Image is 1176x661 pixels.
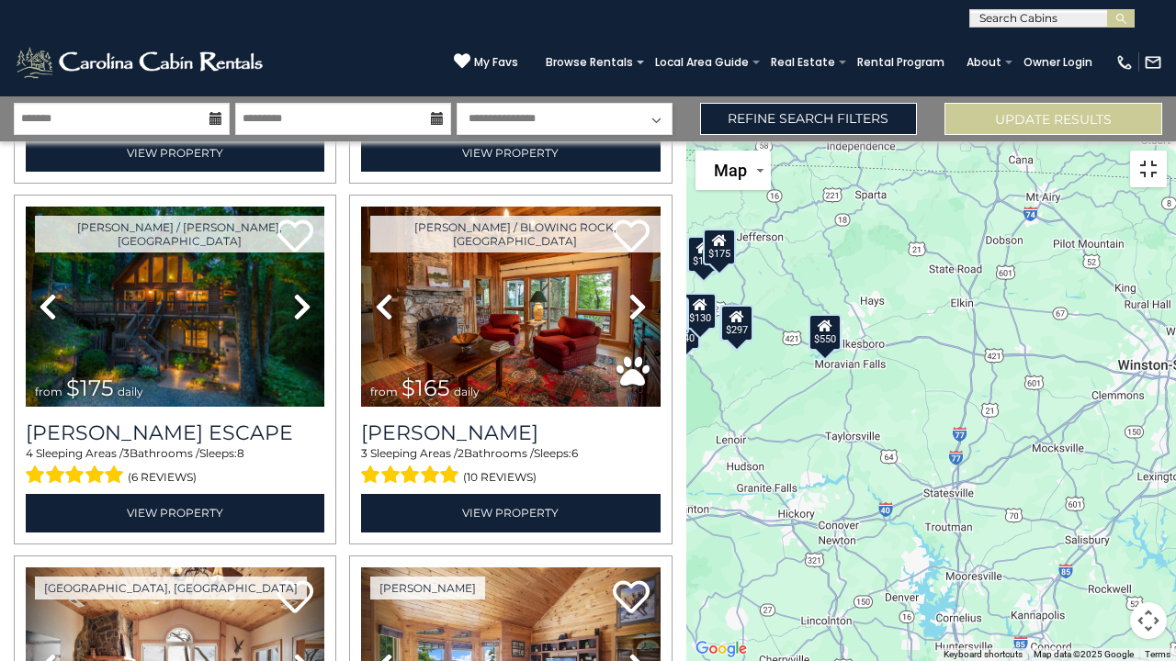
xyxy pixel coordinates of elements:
a: View Property [26,494,324,532]
img: mail-regular-white.png [1144,53,1162,72]
span: 3 [123,446,130,460]
a: Browse Rentals [537,50,642,75]
a: Terms (opens in new tab) [1145,649,1170,659]
img: Google [691,637,752,661]
a: [PERSON_NAME] / Blowing Rock, [GEOGRAPHIC_DATA] [370,216,660,252]
span: 4 [26,446,33,460]
a: [PERSON_NAME] / [PERSON_NAME], [GEOGRAPHIC_DATA] [35,216,324,252]
img: thumbnail_168627805.jpeg [26,207,324,407]
span: 2 [458,446,464,460]
a: Rental Program [848,50,954,75]
h3: Todd Escape [26,420,324,445]
a: View Property [361,134,660,172]
span: Map [714,161,747,180]
span: $175 [66,375,114,401]
h3: Azalea Hill [361,420,660,445]
div: Sleeping Areas / Bathrooms / Sleeps: [361,445,660,489]
img: White-1-2.png [14,44,268,81]
img: thumbnail_163277858.jpeg [361,207,660,407]
span: daily [118,385,143,398]
span: (6 reviews) [128,465,197,489]
button: Update Results [944,103,1162,135]
div: $175 [703,229,736,265]
div: $130 [684,293,718,330]
button: Map camera controls [1130,602,1167,639]
a: Refine Search Filters [700,103,918,135]
a: Real Estate [762,50,844,75]
span: 6 [571,446,578,460]
span: 3 [361,446,367,460]
a: Open this area in Google Maps (opens a new window) [691,637,752,661]
span: My Favs [474,54,518,71]
a: Local Area Guide [646,50,758,75]
img: phone-regular-white.png [1115,53,1134,72]
span: 8 [237,446,244,460]
a: [PERSON_NAME] Escape [26,420,324,445]
span: $165 [401,375,450,401]
div: Sleeping Areas / Bathrooms / Sleeps: [26,445,324,489]
div: $550 [809,314,842,351]
span: from [370,385,398,398]
button: Change map style [695,151,771,190]
button: Keyboard shortcuts [944,648,1023,661]
a: About [957,50,1011,75]
button: Toggle fullscreen view [1130,151,1167,187]
div: $175 [687,236,720,273]
a: Add to favorites [613,578,650,618]
div: $297 [720,305,753,342]
span: (10 reviews) [463,465,537,489]
span: Map data ©2025 Google [1034,649,1134,659]
a: View Property [361,494,660,532]
a: Owner Login [1014,50,1102,75]
span: from [35,385,62,398]
a: [PERSON_NAME] [370,577,485,599]
span: daily [454,385,480,398]
a: My Favs [454,52,518,72]
a: View Property [26,134,324,172]
a: [GEOGRAPHIC_DATA], [GEOGRAPHIC_DATA] [35,577,307,599]
a: [PERSON_NAME] [361,420,660,445]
